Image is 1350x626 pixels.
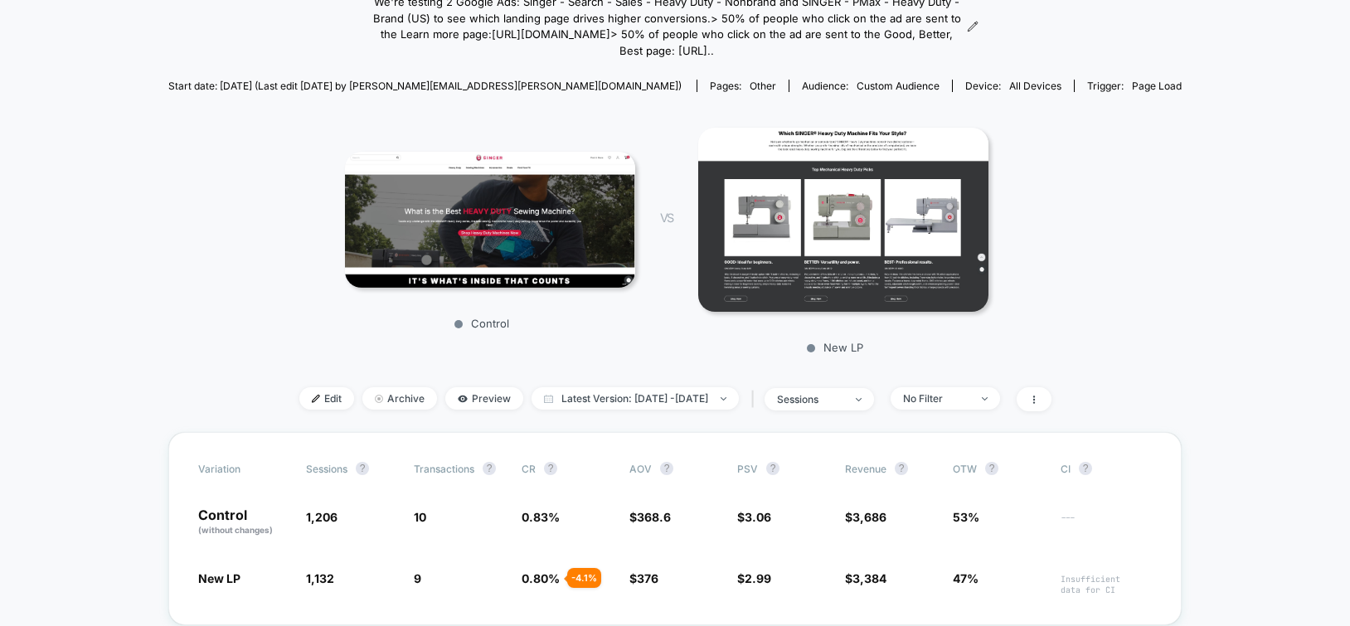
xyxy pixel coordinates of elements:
[312,395,320,403] img: edit
[852,510,886,524] span: 3,686
[953,571,979,585] span: 47%
[953,510,979,524] span: 53%
[198,525,273,535] span: (without changes)
[953,462,1044,475] span: OTW
[737,463,758,475] span: PSV
[690,341,980,354] p: New LP
[198,508,289,536] p: Control
[375,395,383,403] img: end
[629,571,658,585] span: $
[903,392,969,405] div: No Filter
[629,463,652,475] span: AOV
[414,463,474,475] span: Transactions
[737,510,771,524] span: $
[1061,512,1152,536] span: ---
[698,128,988,312] img: New LP main
[750,80,776,92] span: other
[483,462,496,475] button: ?
[845,510,886,524] span: $
[745,510,771,524] span: 3.06
[544,395,553,403] img: calendar
[522,463,536,475] span: CR
[895,462,908,475] button: ?
[845,463,886,475] span: Revenue
[777,393,843,405] div: sessions
[414,510,426,524] span: 10
[952,80,1074,92] span: Device:
[1061,574,1152,595] span: Insufficient data for CI
[745,571,771,585] span: 2.99
[168,80,682,92] span: Start date: [DATE] (Last edit [DATE] by [PERSON_NAME][EMAIL_ADDRESS][PERSON_NAME][DOMAIN_NAME])
[845,571,886,585] span: $
[985,462,998,475] button: ?
[1009,80,1061,92] span: all devices
[522,571,560,585] span: 0.80 %
[660,211,673,225] span: VS
[356,462,369,475] button: ?
[337,317,627,330] p: Control
[1132,80,1182,92] span: Page Load
[852,571,886,585] span: 3,384
[198,462,289,475] span: Variation
[982,397,988,400] img: end
[857,80,940,92] span: Custom Audience
[1061,462,1152,475] span: CI
[766,462,779,475] button: ?
[1087,80,1182,92] div: Trigger:
[522,510,560,524] span: 0.83 %
[306,463,347,475] span: Sessions
[362,387,437,410] span: Archive
[299,387,354,410] span: Edit
[710,80,776,92] div: Pages:
[637,510,671,524] span: 368.6
[567,568,601,588] div: - 4.1 %
[306,571,334,585] span: 1,132
[802,80,940,92] div: Audience:
[637,571,658,585] span: 376
[445,387,523,410] span: Preview
[345,152,635,289] img: Control main
[1079,462,1092,475] button: ?
[747,387,765,411] span: |
[414,571,421,585] span: 9
[306,510,337,524] span: 1,206
[532,387,739,410] span: Latest Version: [DATE] - [DATE]
[544,462,557,475] button: ?
[629,510,671,524] span: $
[721,397,726,400] img: end
[737,571,771,585] span: $
[856,398,862,401] img: end
[660,462,673,475] button: ?
[198,571,240,585] span: New LP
